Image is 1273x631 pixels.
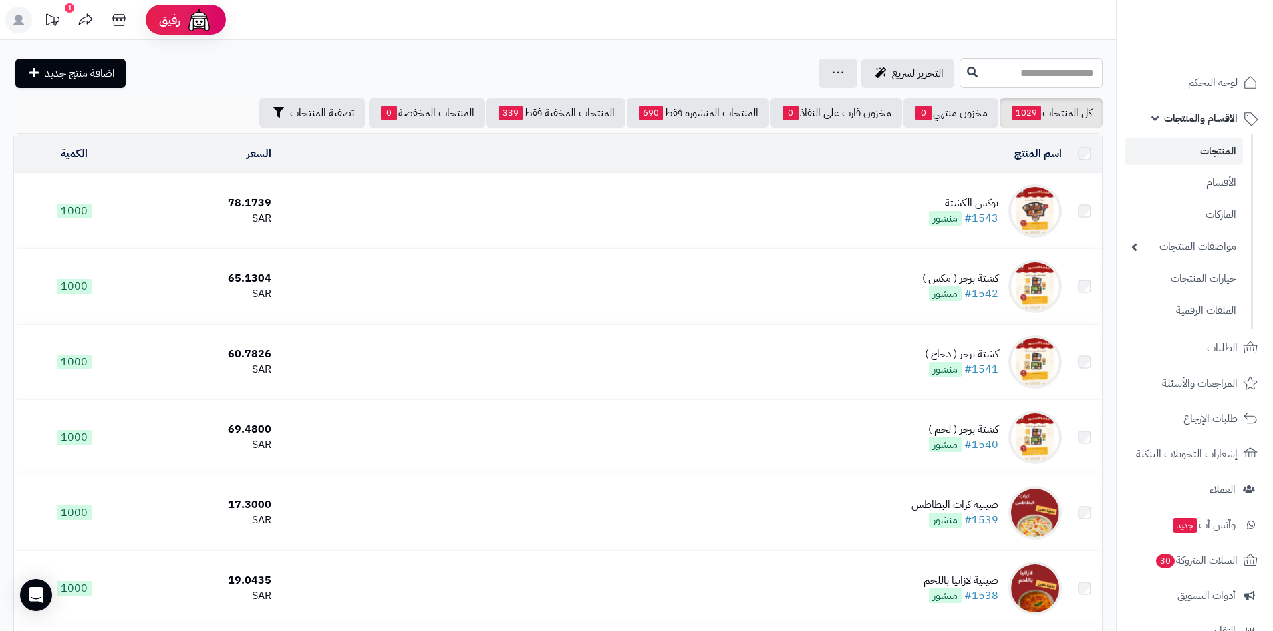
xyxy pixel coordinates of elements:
[929,362,962,377] span: منشور
[1012,106,1041,120] span: 1029
[1125,67,1265,99] a: لوحة التحكم
[1125,200,1243,229] a: الماركات
[15,59,126,88] a: اضافة منتج جديد
[929,196,998,211] div: بوكس الكشتة
[1125,473,1265,505] a: العملاء
[639,106,663,120] span: 690
[45,65,115,81] span: اضافة منتج جديد
[1188,73,1238,92] span: لوحة التحكم
[903,98,998,128] a: مخزون منتهي0
[922,271,998,286] div: كشتة برجر ( مكس )
[486,98,625,128] a: المنتجات المخفية فقط339
[140,362,272,377] div: SAR
[783,106,799,120] span: 0
[929,211,962,226] span: منشور
[892,65,944,81] span: التحرير لسريع
[140,286,272,302] div: SAR
[929,286,962,301] span: منشور
[1207,339,1238,357] span: الطلبات
[925,347,998,362] div: كشتة برجر ( دجاج )
[929,588,962,603] span: منشور
[57,505,92,520] span: 1000
[924,573,998,588] div: صينية لازانيا باللحم
[61,146,88,162] a: الكمية
[915,106,932,120] span: 0
[1125,296,1243,325] a: الملفات الرقمية
[1008,184,1062,238] img: بوكس الكشتة
[1125,367,1265,399] a: المراجعات والأسئلة
[140,513,272,528] div: SAR
[1182,36,1260,64] img: logo-2.png
[1125,580,1265,612] a: أدوات التسويق
[290,105,354,121] span: تصفية المنتجات
[770,98,902,128] a: مخزون قارب على النفاذ0
[140,271,272,286] div: 65.1304
[1008,335,1062,389] img: كشتة برجر ( دجاج )
[140,347,272,362] div: 60.7826
[369,98,485,128] a: المنتجات المخفضة0
[1155,551,1238,570] span: السلات المتروكة
[1008,411,1062,464] img: كشتة برجر ( لحم )
[964,286,998,302] a: #1542
[964,361,998,377] a: #1541
[1162,374,1238,393] span: المراجعات والأسئلة
[65,3,74,13] div: 1
[1125,544,1265,576] a: السلات المتروكة30
[964,210,998,226] a: #1543
[1173,518,1197,533] span: جديد
[1014,146,1062,162] a: اسم المنتج
[140,573,272,588] div: 19.0435
[140,422,272,437] div: 69.4800
[929,513,962,528] span: منشور
[381,106,397,120] span: 0
[1125,138,1243,165] a: المنتجات
[964,512,998,528] a: #1539
[57,279,92,294] span: 1000
[247,146,271,162] a: السعر
[929,437,962,452] span: منشور
[1008,260,1062,313] img: كشتة برجر ( مكس )
[1000,98,1103,128] a: كل المنتجات1029
[1164,109,1238,128] span: الأقسام والمنتجات
[57,355,92,369] span: 1000
[1210,480,1236,499] span: العملاء
[1125,232,1243,261] a: مواصفات المنتجات
[159,12,180,28] span: رفيق
[1125,332,1265,364] a: الطلبات
[1125,168,1243,197] a: الأقسام
[140,211,272,226] div: SAR
[928,422,998,437] div: كشتة برجر ( لحم )
[259,98,365,128] button: تصفية المنتجات
[1125,509,1265,541] a: وآتس آبجديد
[140,497,272,513] div: 17.3000
[1125,403,1265,435] a: طلبات الإرجاع
[1008,486,1062,540] img: صينيه كرات البطاطس
[1177,586,1236,605] span: أدوات التسويق
[627,98,769,128] a: المنتجات المنشورة فقط690
[140,196,272,211] div: 78.1739
[964,588,998,604] a: #1538
[964,437,998,453] a: #1540
[1125,264,1243,293] a: خيارات المنتجات
[1156,554,1175,568] span: 30
[1136,445,1238,463] span: إشعارات التحويلات البنكية
[911,497,998,513] div: صينيه كرات البطاطس
[57,430,92,445] span: 1000
[1125,438,1265,470] a: إشعارات التحويلات البنكية
[1171,515,1236,534] span: وآتس آب
[186,7,213,33] img: ai-face.png
[499,106,523,120] span: 339
[20,579,52,611] div: Open Intercom Messenger
[140,588,272,604] div: SAR
[1008,562,1062,615] img: صينية لازانيا باللحم
[57,581,92,596] span: 1000
[35,7,69,37] a: تحديثات المنصة
[861,59,954,88] a: التحرير لسريع
[1183,409,1238,428] span: طلبات الإرجاع
[57,204,92,218] span: 1000
[140,437,272,453] div: SAR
